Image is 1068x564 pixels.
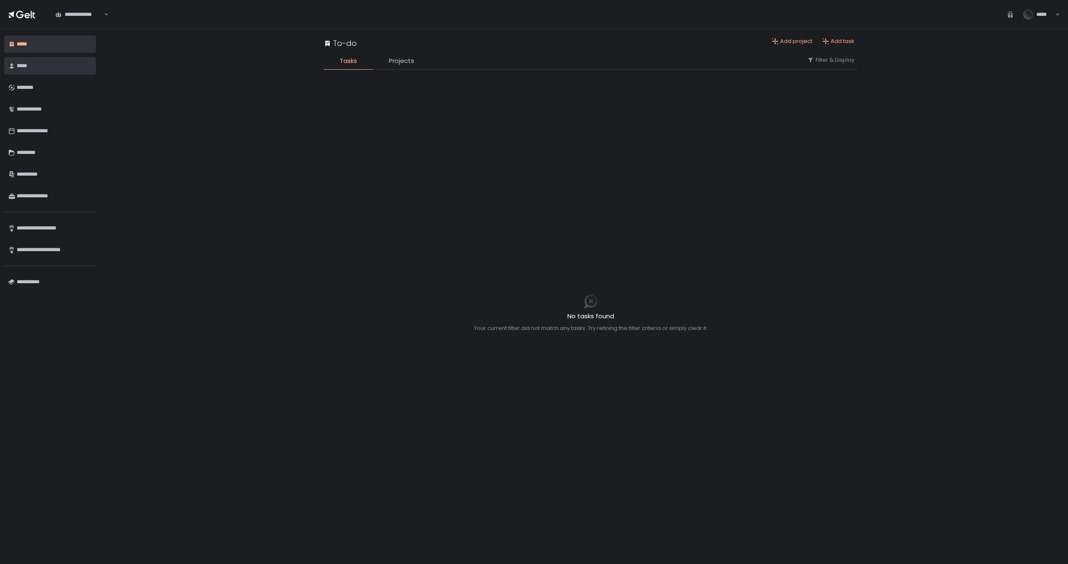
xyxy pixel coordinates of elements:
button: Add project [772,38,812,45]
button: Filter & Display [807,56,854,64]
button: Add task [822,38,854,45]
h2: No tasks found [474,312,708,321]
span: Tasks [340,56,357,66]
div: To-do [324,38,357,49]
span: Projects [389,56,414,66]
div: Search for option [50,6,108,23]
div: Your current filter did not match any tasks. Try refining the filter criteria or simply clear it. [474,325,708,332]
